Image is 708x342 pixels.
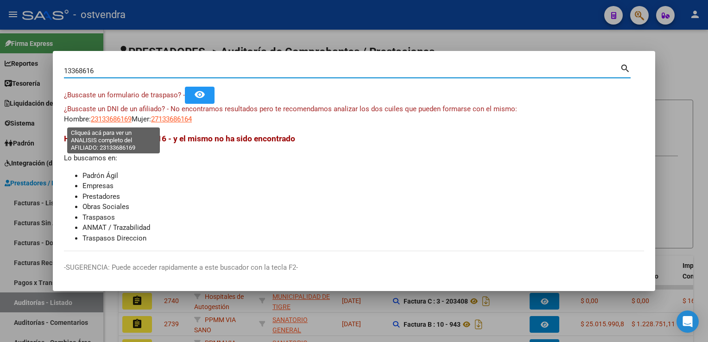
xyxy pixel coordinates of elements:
[151,115,192,123] span: 27133686164
[194,89,205,100] mat-icon: remove_red_eye
[620,62,631,73] mat-icon: search
[64,105,517,113] span: ¿Buscaste un DNI de un afiliado? - No encontramos resultados pero te recomendamos analizar los do...
[82,181,644,191] li: Empresas
[82,212,644,223] li: Traspasos
[64,91,185,99] span: ¿Buscaste un formulario de traspaso? -
[91,115,132,123] span: 23133686169
[82,222,644,233] li: ANMAT / Trazabilidad
[64,104,644,125] div: Hombre: Mujer:
[82,233,644,244] li: Traspasos Direccion
[64,262,644,273] p: -SUGERENCIA: Puede acceder rapidamente a este buscador con la tecla F2-
[676,310,699,333] div: Open Intercom Messenger
[64,134,295,143] span: Hemos buscado - 13368616 - y el mismo no ha sido encontrado
[82,191,644,202] li: Prestadores
[82,171,644,181] li: Padrón Ágil
[64,133,644,243] div: Lo buscamos en:
[82,202,644,212] li: Obras Sociales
